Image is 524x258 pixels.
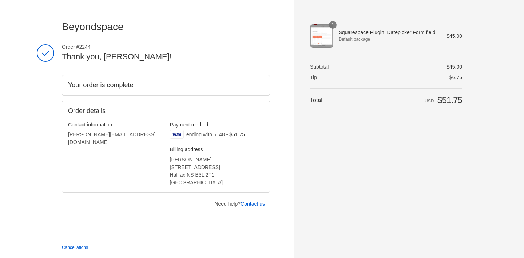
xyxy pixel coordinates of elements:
a: Cancellations [62,245,88,250]
h2: Order details [68,107,166,115]
th: Tip [310,70,355,81]
span: $51.75 [437,95,462,105]
span: 1 [329,21,337,29]
bdo: [PERSON_NAME][EMAIL_ADDRESS][DOMAIN_NAME] [68,132,155,145]
span: Default package [338,36,436,43]
h2: Thank you, [PERSON_NAME]! [62,52,270,62]
span: $45.00 [446,64,462,70]
span: - $51.75 [226,132,245,137]
th: Subtotal [310,64,355,70]
h3: Contact information [68,121,162,128]
a: Contact us [241,201,265,207]
h2: Your order is complete [68,81,264,89]
span: USD [425,98,434,104]
span: Squarespace Plugin: Datepicker Form field [338,29,436,36]
p: Need help? [214,200,265,208]
h3: Billing address [170,146,264,153]
span: Beyondspace [62,21,124,32]
span: Order #2244 [62,44,270,50]
span: ending with 6148 [186,132,225,137]
span: Total [310,97,322,103]
img: Squarespace Plugin: Datepicker Form field - Default package [310,24,333,48]
span: $45.00 [446,33,462,39]
address: [PERSON_NAME] [STREET_ADDRESS] Halifax NS B3L 2T1 [GEOGRAPHIC_DATA] [170,156,264,186]
span: $6.75 [449,74,462,80]
h3: Payment method [170,121,264,128]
